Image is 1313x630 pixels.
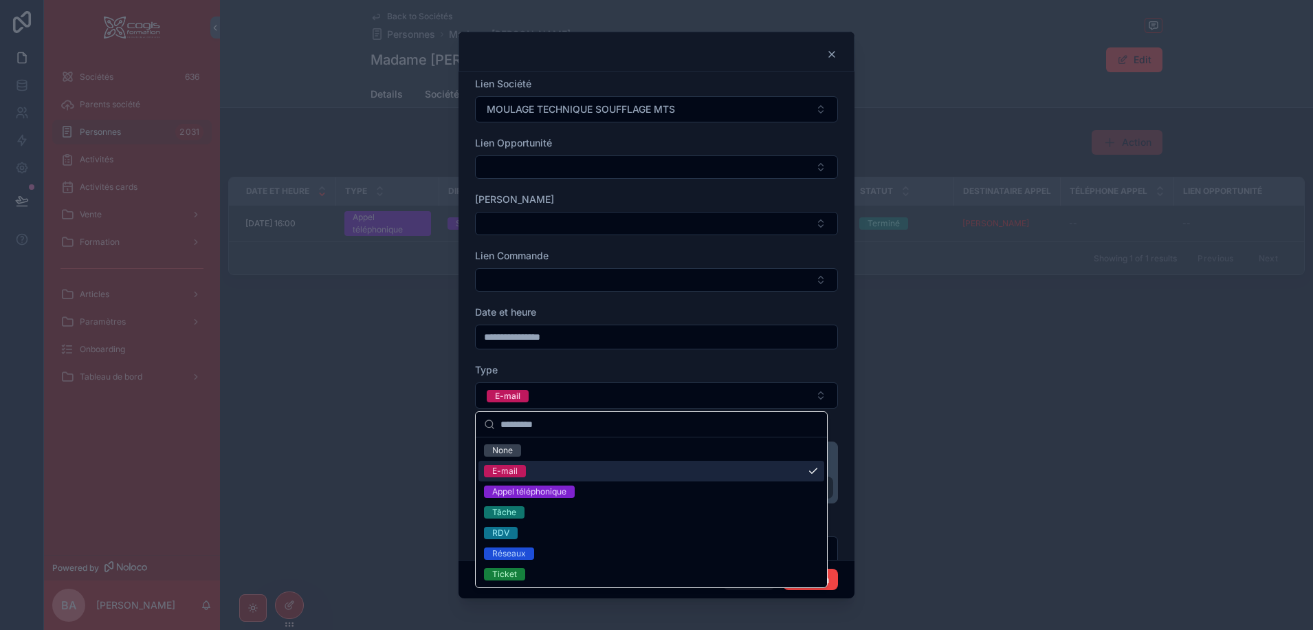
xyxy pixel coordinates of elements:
span: Lien Commande [475,250,549,261]
div: Ticket [492,568,517,580]
span: [PERSON_NAME] [475,193,554,205]
button: Select Button [475,382,838,409]
div: Tâche [492,506,516,519]
div: E-mail [492,465,518,477]
div: RDV [492,527,509,539]
button: Select Button [475,155,838,179]
button: Select Button [475,96,838,122]
button: Select Button [475,268,838,292]
div: E-mail [495,390,520,402]
span: MOULAGE TECHNIQUE SOUFFLAGE MTS [487,102,675,116]
button: Select Button [475,212,838,235]
div: Appel téléphonique [492,486,566,498]
span: Lien Société [475,78,531,89]
div: Réseaux [492,547,526,560]
div: Suggestions [476,437,827,587]
span: Lien Opportunité [475,137,552,149]
div: None [492,444,513,457]
span: Type [475,364,498,376]
span: Date et heure [475,306,536,318]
